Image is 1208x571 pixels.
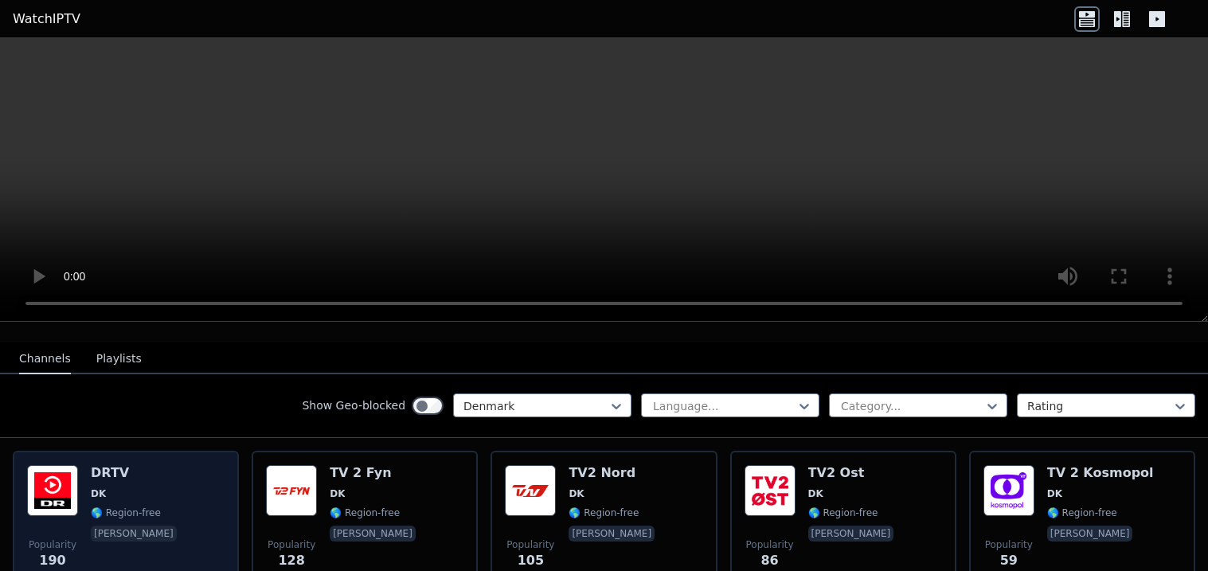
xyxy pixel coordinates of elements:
[985,538,1033,551] span: Popularity
[569,465,658,481] h6: TV2 Nord
[91,526,177,542] p: [PERSON_NAME]
[1047,487,1062,500] span: DK
[1047,506,1117,519] span: 🌎 Region-free
[91,465,180,481] h6: DRTV
[19,344,71,374] button: Channels
[29,538,76,551] span: Popularity
[746,538,794,551] span: Popularity
[268,538,315,551] span: Popularity
[983,465,1034,516] img: TV 2 Kosmopol
[266,465,317,516] img: TV 2 Fyn
[760,551,778,570] span: 86
[1000,551,1018,570] span: 59
[91,506,161,519] span: 🌎 Region-free
[1047,526,1133,542] p: [PERSON_NAME]
[569,487,584,500] span: DK
[745,465,796,516] img: TV2 Ost
[808,506,878,519] span: 🌎 Region-free
[569,506,639,519] span: 🌎 Region-free
[13,10,80,29] a: WatchIPTV
[302,397,405,413] label: Show Geo-blocked
[330,506,400,519] span: 🌎 Region-free
[808,465,897,481] h6: TV2 Ost
[278,551,304,570] span: 128
[330,487,345,500] span: DK
[330,526,416,542] p: [PERSON_NAME]
[518,551,544,570] span: 105
[808,487,823,500] span: DK
[808,526,894,542] p: [PERSON_NAME]
[27,465,78,516] img: DRTV
[569,526,655,542] p: [PERSON_NAME]
[91,487,106,500] span: DK
[505,465,556,516] img: TV2 Nord
[330,465,419,481] h6: TV 2 Fyn
[96,344,142,374] button: Playlists
[506,538,554,551] span: Popularity
[39,551,65,570] span: 190
[1047,465,1154,481] h6: TV 2 Kosmopol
